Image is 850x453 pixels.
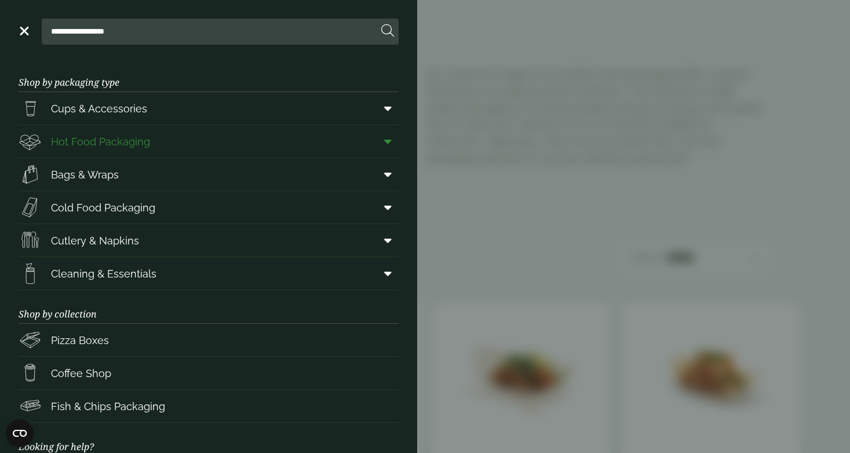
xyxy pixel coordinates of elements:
[19,196,42,219] img: Sandwich_box.svg
[19,191,399,224] a: Cold Food Packaging
[51,399,165,414] span: Fish & Chips Packaging
[51,366,111,381] span: Coffee Shop
[6,419,34,447] button: Open CMP widget
[51,233,139,249] span: Cutlery & Napkins
[19,361,42,385] img: HotDrink_paperCup.svg
[19,59,399,92] h3: Shop by packaging type
[19,229,42,252] img: Cutlery.svg
[19,97,42,120] img: PintNhalf_cup.svg
[19,158,399,191] a: Bags & Wraps
[51,134,150,149] span: Hot Food Packaging
[19,390,399,422] a: Fish & Chips Packaging
[19,290,399,324] h3: Shop by collection
[19,257,399,290] a: Cleaning & Essentials
[19,262,42,285] img: open-wipe.svg
[51,101,147,116] span: Cups & Accessories
[51,333,109,348] span: Pizza Boxes
[51,266,156,282] span: Cleaning & Essentials
[19,394,42,418] img: FishNchip_box.svg
[51,167,119,182] span: Bags & Wraps
[19,163,42,186] img: Paper_carriers.svg
[19,224,399,257] a: Cutlery & Napkins
[19,324,399,356] a: Pizza Boxes
[19,125,399,158] a: Hot Food Packaging
[19,328,42,352] img: Pizza_boxes.svg
[19,130,42,153] img: Deli_box.svg
[19,357,399,389] a: Coffee Shop
[51,200,155,215] span: Cold Food Packaging
[19,92,399,125] a: Cups & Accessories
